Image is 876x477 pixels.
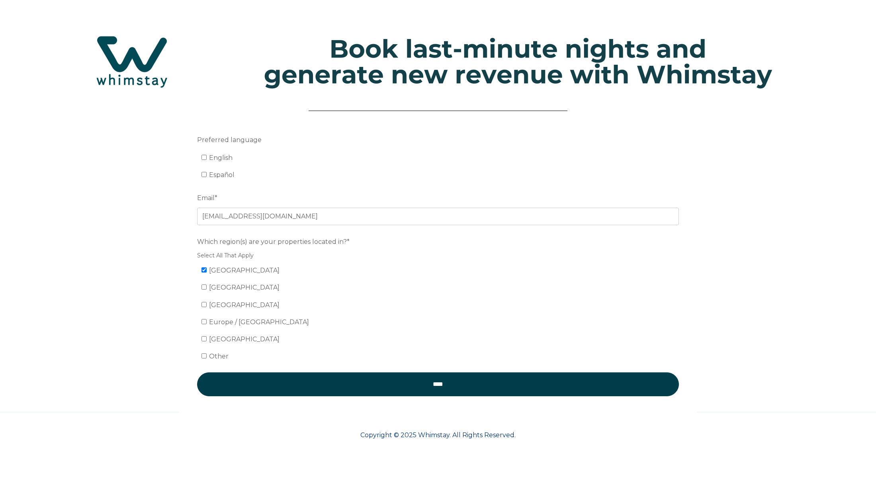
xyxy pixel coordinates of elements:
[209,301,280,309] span: [GEOGRAPHIC_DATA]
[209,154,233,162] span: English
[197,236,350,248] span: Which region(s) are your properties located in?*
[197,192,215,204] span: Email
[40,19,836,104] img: Hubspot header for SSOB (4)
[209,352,229,360] span: Other
[209,284,280,291] span: [GEOGRAPHIC_DATA]
[201,155,207,160] input: English
[201,172,207,177] input: Español
[201,319,207,324] input: Europe / [GEOGRAPHIC_DATA]
[209,335,280,343] span: [GEOGRAPHIC_DATA]
[209,267,280,274] span: [GEOGRAPHIC_DATA]
[201,353,207,358] input: Other
[201,284,207,290] input: [GEOGRAPHIC_DATA]
[197,134,262,146] span: Preferred language
[209,318,309,326] span: Europe / [GEOGRAPHIC_DATA]
[209,171,235,179] span: Español
[201,267,207,273] input: [GEOGRAPHIC_DATA]
[179,430,697,440] p: Copyright © 2025 Whimstay. All Rights Reserved.
[201,302,207,307] input: [GEOGRAPHIC_DATA]
[201,336,207,341] input: [GEOGRAPHIC_DATA]
[197,251,679,260] legend: Select All That Apply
